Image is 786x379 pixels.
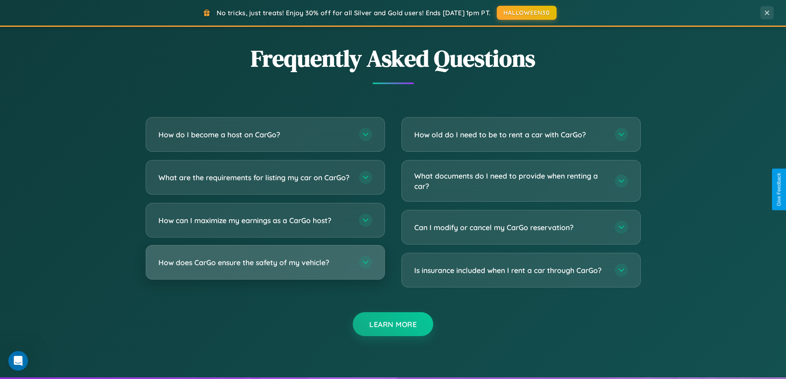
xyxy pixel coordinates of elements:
h3: How old do I need to be to rent a car with CarGo? [414,129,607,140]
h3: How do I become a host on CarGo? [158,129,351,140]
h3: Is insurance included when I rent a car through CarGo? [414,265,607,275]
h2: Frequently Asked Questions [146,42,641,74]
button: HALLOWEEN30 [497,6,557,20]
h3: What documents do I need to provide when renting a car? [414,171,607,191]
span: No tricks, just treats! Enjoy 30% off for all Silver and Gold users! Ends [DATE] 1pm PT. [217,9,491,17]
h3: Can I modify or cancel my CarGo reservation? [414,222,607,233]
iframe: Intercom live chat [8,351,28,371]
div: Give Feedback [776,173,782,206]
h3: How can I maximize my earnings as a CarGo host? [158,215,351,226]
h3: How does CarGo ensure the safety of my vehicle? [158,257,351,268]
h3: What are the requirements for listing my car on CarGo? [158,172,351,183]
button: Learn More [353,312,433,336]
